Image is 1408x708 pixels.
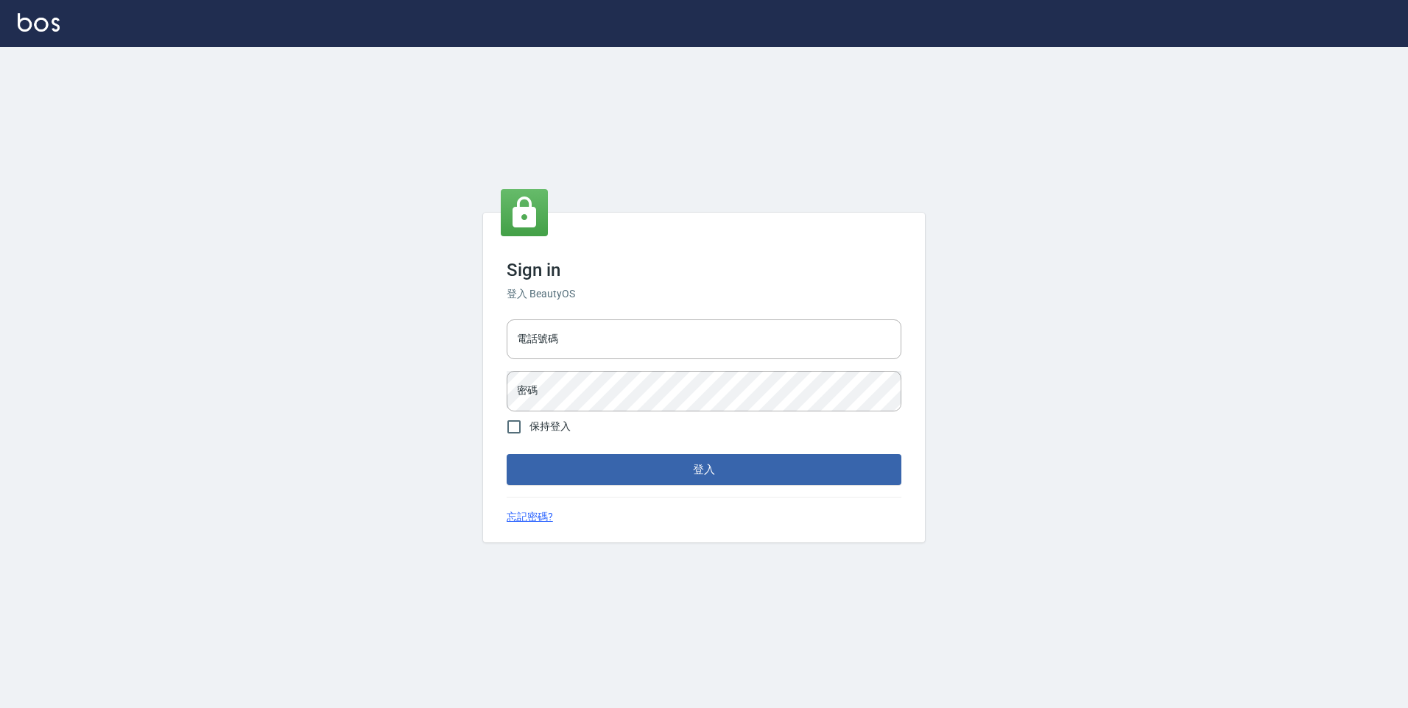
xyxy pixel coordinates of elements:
h6: 登入 BeautyOS [507,286,901,302]
span: 保持登入 [529,419,571,434]
button: 登入 [507,454,901,485]
a: 忘記密碼? [507,509,553,525]
h3: Sign in [507,260,901,280]
img: Logo [18,13,60,32]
